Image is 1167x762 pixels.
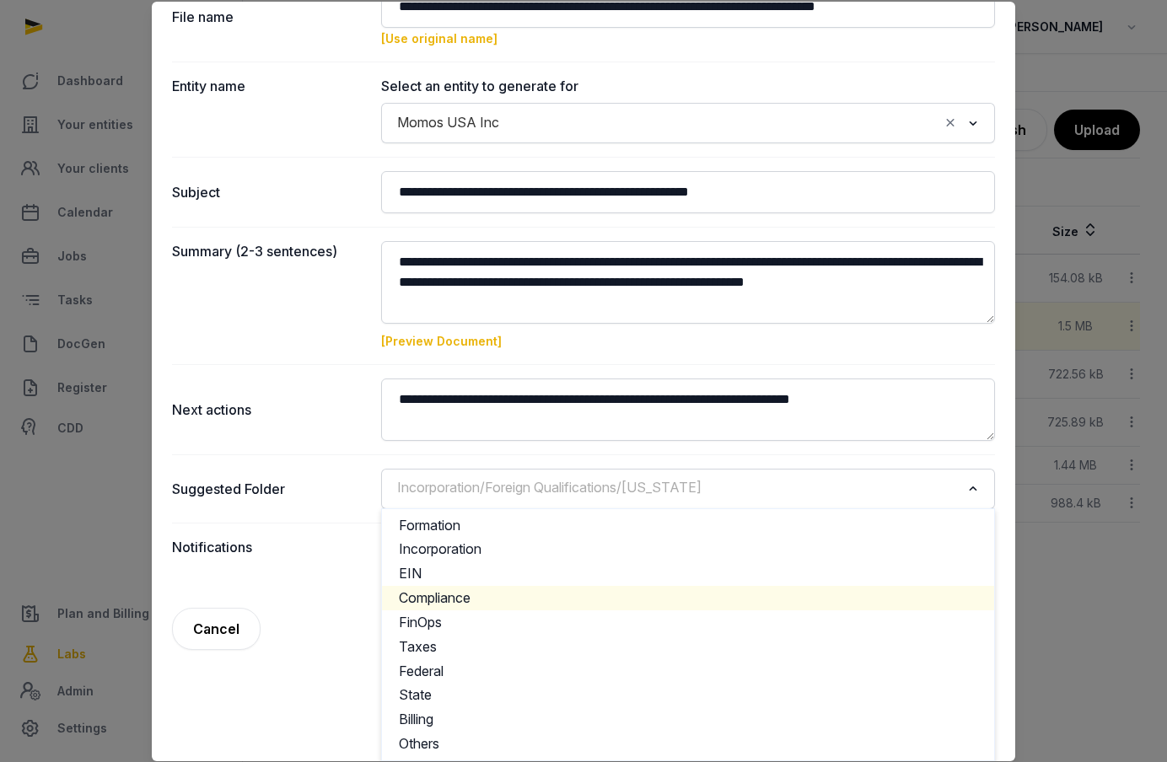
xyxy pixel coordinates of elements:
div: Search for option [390,474,987,504]
input: Search for option [507,111,938,135]
dt: Notifications [172,537,368,577]
a: [Preview Document] [381,334,502,348]
input: Search for option [391,477,960,501]
li: Incorporation [382,537,994,561]
li: Formation [382,513,994,538]
label: Select an entity to generate for [381,76,995,96]
li: Federal [382,659,994,684]
dt: Entity name [172,76,368,143]
li: Others [382,732,994,756]
li: State [382,683,994,707]
dt: Summary (2-3 sentences) [172,241,368,351]
span: Momos USA Inc [393,111,503,135]
a: Cancel [172,608,261,650]
li: Taxes [382,635,994,659]
dt: Subject [172,171,368,213]
li: Compliance [382,586,994,610]
span: Incorporation/Foreign Qualifications/[US_STATE] [393,477,706,497]
li: Billing [382,707,994,732]
dt: Suggested Folder [172,469,368,509]
a: [Use original name] [381,31,497,46]
li: FinOps [382,610,994,635]
dt: Next actions [172,378,368,441]
li: EIN [382,561,994,586]
div: Search for option [390,108,987,138]
button: Clear Selected [943,111,958,135]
